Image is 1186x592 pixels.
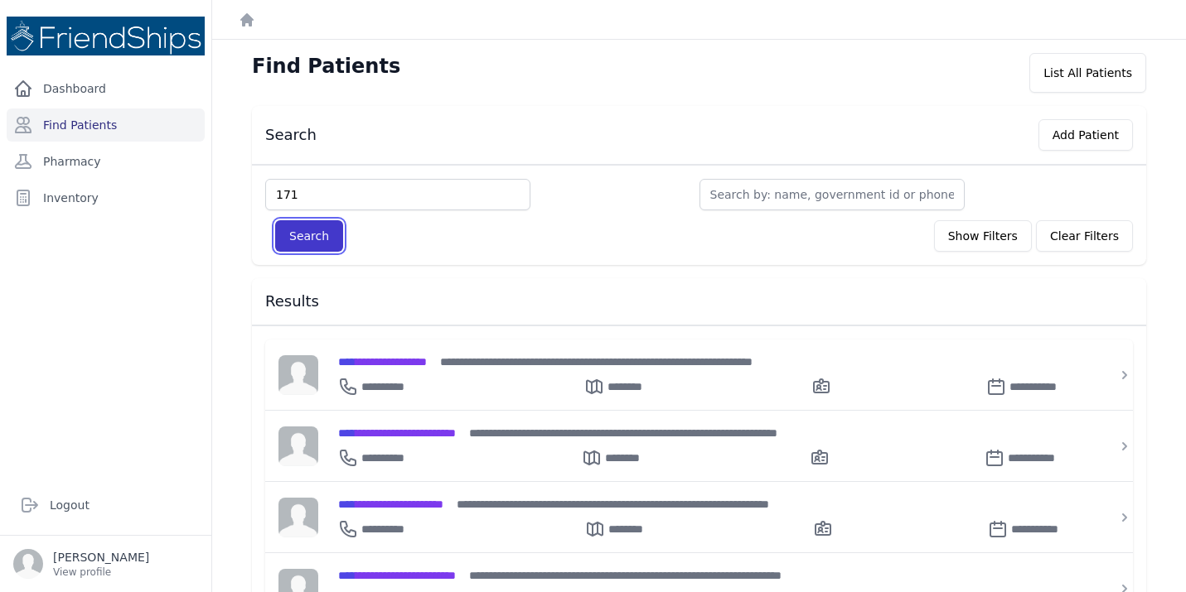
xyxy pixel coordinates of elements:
[7,72,205,105] a: Dashboard
[252,53,400,79] h1: Find Patients
[1036,220,1133,252] button: Clear Filters
[278,426,318,466] img: person-242608b1a05df3501eefc295dc1bc67a.jpg
[53,549,149,566] p: [PERSON_NAME]
[7,17,205,55] img: Medical Missions EMR
[275,220,343,252] button: Search
[278,498,318,537] img: person-242608b1a05df3501eefc295dc1bc67a.jpg
[53,566,149,579] p: View profile
[7,145,205,178] a: Pharmacy
[1038,119,1133,151] button: Add Patient
[7,108,205,142] a: Find Patients
[13,489,198,522] a: Logout
[265,179,530,210] input: Find by: id
[934,220,1032,252] button: Show Filters
[7,181,205,214] a: Inventory
[265,125,317,145] h3: Search
[13,549,198,579] a: [PERSON_NAME] View profile
[265,291,1133,311] h3: Results
[1029,53,1146,93] div: List All Patients
[278,355,318,395] img: person-242608b1a05df3501eefc295dc1bc67a.jpg
[699,179,965,210] input: Search by: name, government id or phone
